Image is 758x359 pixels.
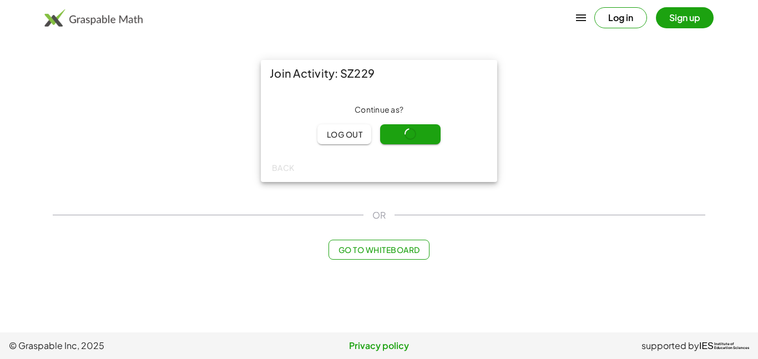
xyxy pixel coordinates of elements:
span: Go to Whiteboard [338,245,420,255]
span: IES [699,341,714,351]
a: IESInstitute ofEducation Sciences [699,339,749,352]
span: Institute of Education Sciences [714,342,749,350]
span: © Graspable Inc, 2025 [9,339,256,352]
div: Continue as ? [270,104,488,115]
div: Join Activity: SZ229 [261,60,497,87]
span: Log out [326,129,362,139]
button: Log in [594,7,647,28]
button: Sign up [656,7,714,28]
span: OR [372,209,386,222]
a: Privacy policy [256,339,503,352]
button: Log out [317,124,371,144]
button: Go to Whiteboard [329,240,429,260]
span: supported by [641,339,699,352]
